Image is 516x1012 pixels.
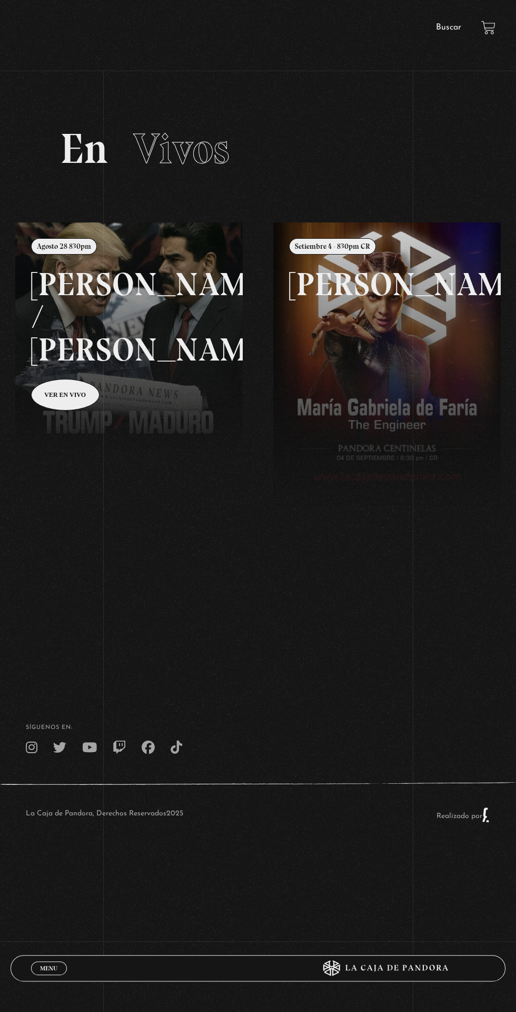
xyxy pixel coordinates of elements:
a: Buscar [436,23,461,32]
h4: SÍguenos en: [26,725,490,731]
h2: En [60,128,457,170]
a: Realizado por [436,812,490,820]
p: La Caja de Pandora, Derechos Reservados 2025 [26,807,183,823]
a: View your shopping cart [481,21,495,35]
span: Vivos [133,123,230,174]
